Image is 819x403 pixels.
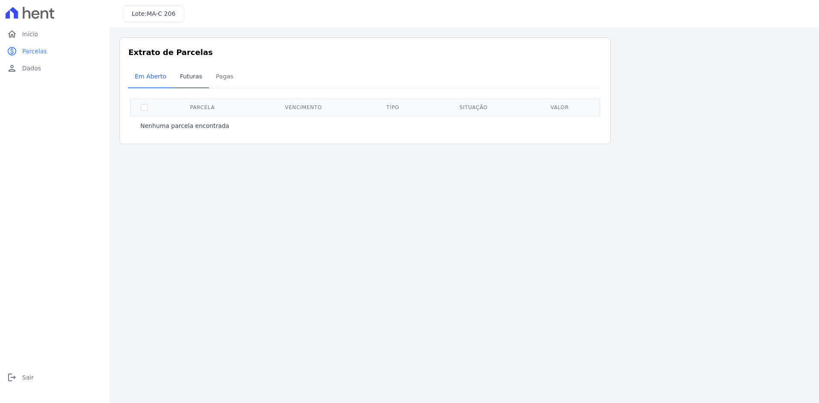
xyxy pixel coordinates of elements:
span: Futuras [175,68,207,85]
a: Pagas [209,66,240,88]
a: homeInício [3,26,106,43]
span: Dados [22,64,41,72]
a: paidParcelas [3,43,106,60]
span: MA-C 206 [147,10,175,17]
i: paid [7,46,17,56]
th: Situação [426,99,522,116]
span: Em Aberto [130,68,171,85]
i: home [7,29,17,39]
th: Tipo [360,99,426,116]
th: Vencimento [247,99,360,116]
a: logoutSair [3,369,106,386]
h3: Lote: [132,9,175,18]
th: Valor [522,99,598,116]
a: personDados [3,60,106,77]
span: Sair [22,373,34,382]
a: Futuras [173,66,209,88]
a: Em Aberto [128,66,173,88]
p: Nenhuma parcela encontrada [140,122,229,130]
i: person [7,63,17,73]
h3: Extrato de Parcelas [128,46,602,58]
span: Pagas [211,68,238,85]
th: Parcela [158,99,247,116]
span: Parcelas [22,47,47,55]
span: Início [22,30,38,38]
i: logout [7,372,17,383]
